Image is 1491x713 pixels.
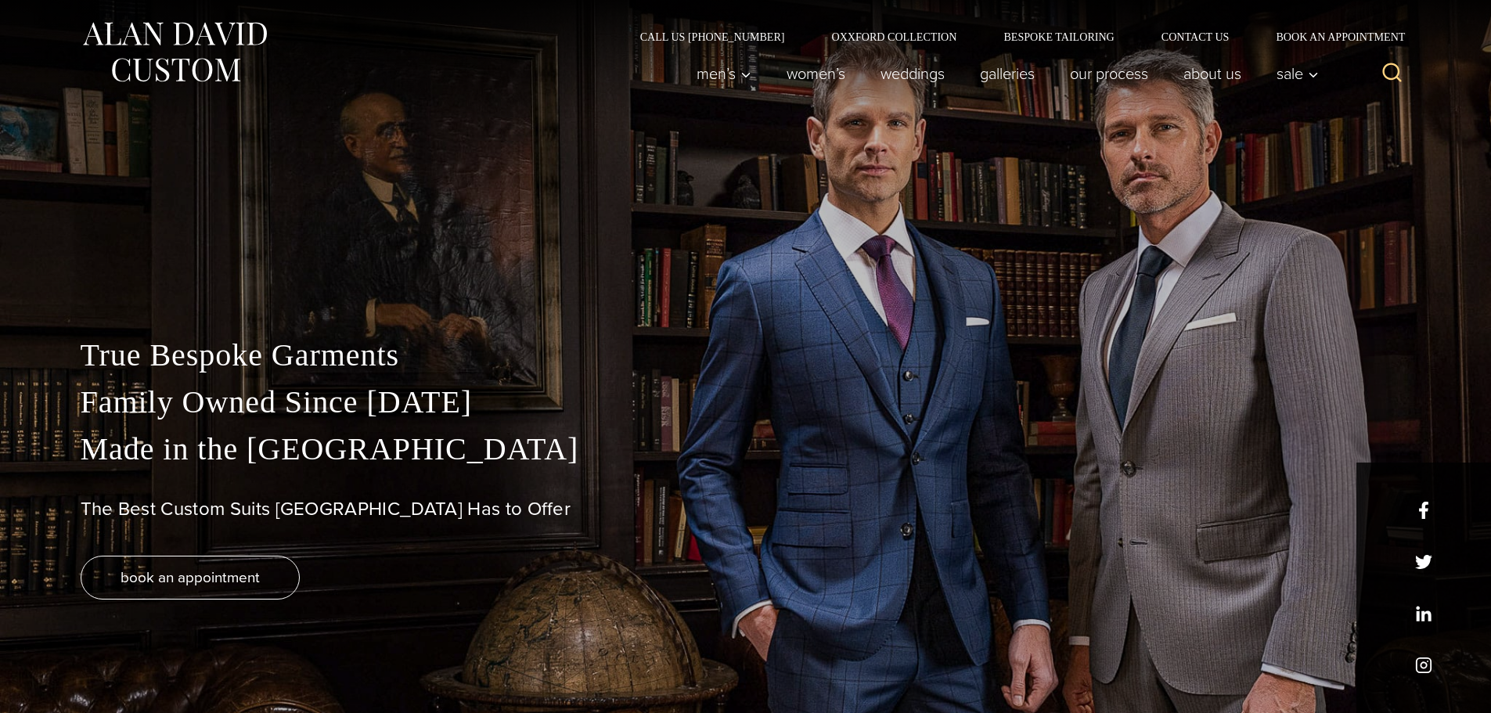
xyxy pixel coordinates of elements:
nav: Primary Navigation [679,58,1327,89]
span: Sale [1277,66,1319,81]
a: Oxxford Collection [808,31,980,42]
a: Our Process [1052,58,1165,89]
span: book an appointment [121,566,260,589]
a: Contact Us [1138,31,1253,42]
img: Alan David Custom [81,17,268,87]
a: weddings [863,58,962,89]
a: Women’s [769,58,863,89]
a: Galleries [962,58,1052,89]
h1: The Best Custom Suits [GEOGRAPHIC_DATA] Has to Offer [81,498,1411,520]
a: Bespoke Tailoring [980,31,1137,42]
a: Call Us [PHONE_NUMBER] [617,31,809,42]
button: View Search Form [1374,55,1411,92]
a: book an appointment [81,556,300,600]
a: Book an Appointment [1252,31,1410,42]
nav: Secondary Navigation [617,31,1411,42]
a: About Us [1165,58,1259,89]
span: Men’s [697,66,751,81]
p: True Bespoke Garments Family Owned Since [DATE] Made in the [GEOGRAPHIC_DATA] [81,332,1411,473]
